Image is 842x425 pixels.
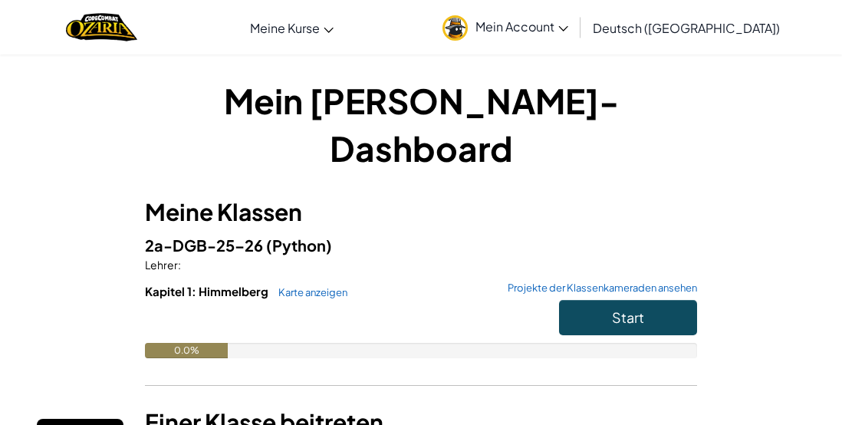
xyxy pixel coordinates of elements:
[475,18,568,35] span: Mein Account
[585,7,788,48] a: Deutsch ([GEOGRAPHIC_DATA])
[266,236,332,255] span: (Python)
[145,77,697,172] h1: Mein [PERSON_NAME]-Dashboard
[145,343,228,358] div: 0.0%
[66,12,137,43] img: Home
[145,236,266,255] span: 2a-DGB-25–26
[242,7,341,48] a: Meine Kurse
[593,20,780,36] span: Deutsch ([GEOGRAPHIC_DATA])
[500,283,697,293] a: Projekte der Klassenkameraden ansehen
[145,284,271,298] span: Kapitel 1: Himmelberg
[612,308,644,326] span: Start
[271,286,347,298] a: Karte anzeigen
[66,12,137,43] a: Ozaria by CodeCombat logo
[250,20,320,36] span: Meine Kurse
[145,195,697,229] h3: Meine Klassen
[442,15,468,41] img: avatar
[145,258,178,272] span: Lehrer
[559,300,697,335] button: Start
[178,258,181,272] span: :
[435,3,576,51] a: Mein Account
